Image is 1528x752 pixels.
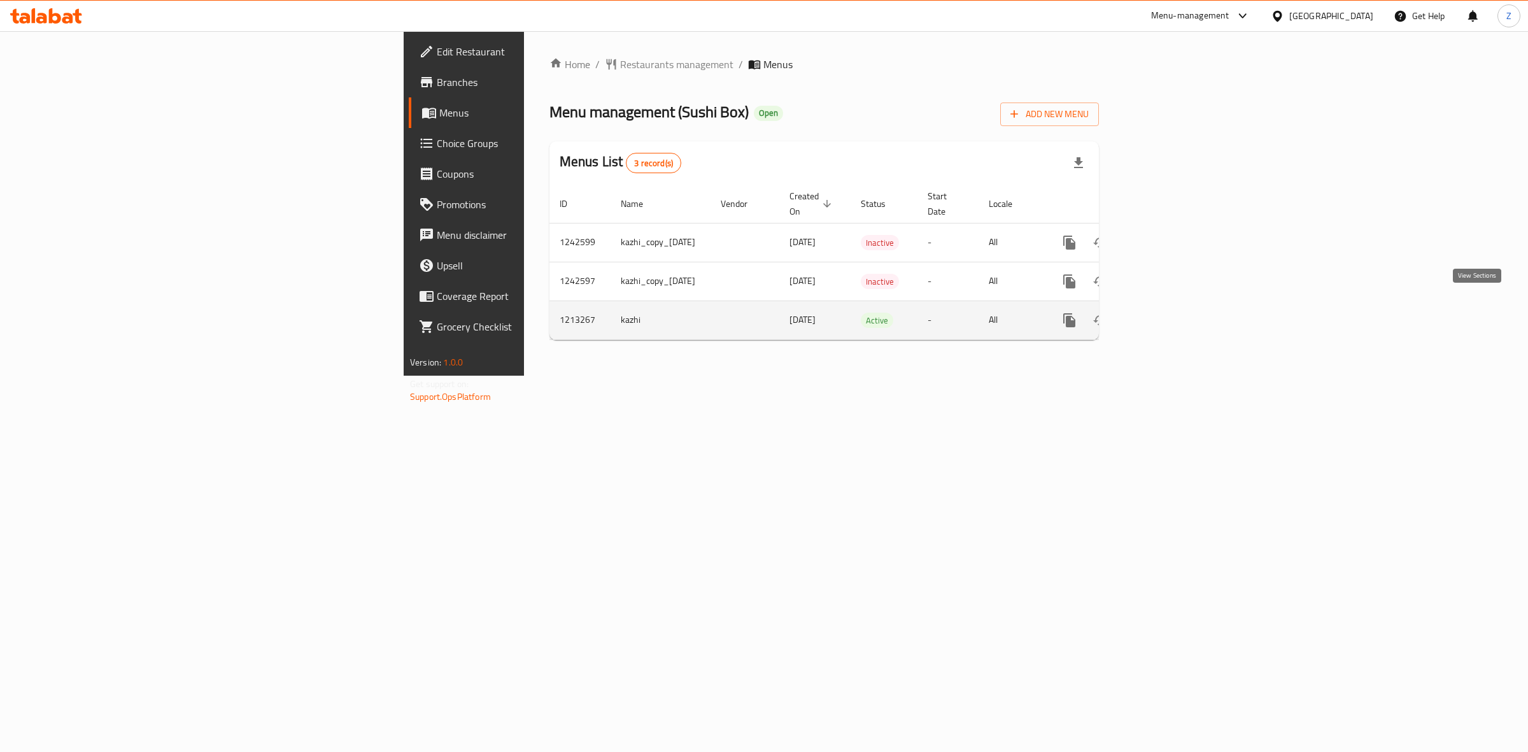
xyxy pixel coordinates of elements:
[1044,185,1187,223] th: Actions
[1151,8,1229,24] div: Menu-management
[861,235,899,250] div: Inactive
[928,188,963,219] span: Start Date
[437,227,649,243] span: Menu disclaimer
[861,274,899,289] span: Inactive
[410,354,441,371] span: Version:
[789,188,835,219] span: Created On
[437,136,649,151] span: Choice Groups
[1085,227,1115,258] button: Change Status
[549,185,1187,340] table: enhanced table
[410,376,469,392] span: Get support on:
[437,44,649,59] span: Edit Restaurant
[1054,227,1085,258] button: more
[754,108,783,118] span: Open
[409,36,659,67] a: Edit Restaurant
[409,311,659,342] a: Grocery Checklist
[917,262,979,301] td: -
[721,196,764,211] span: Vendor
[979,262,1044,301] td: All
[409,189,659,220] a: Promotions
[861,236,899,250] span: Inactive
[437,319,649,334] span: Grocery Checklist
[789,273,816,289] span: [DATE]
[611,262,711,301] td: kazhi_copy_[DATE]
[605,57,733,72] a: Restaurants management
[917,301,979,339] td: -
[1506,9,1511,23] span: Z
[560,196,584,211] span: ID
[626,157,681,169] span: 3 record(s)
[409,281,659,311] a: Coverage Report
[1010,106,1089,122] span: Add New Menu
[1085,266,1115,297] button: Change Status
[437,166,649,181] span: Coupons
[437,74,649,90] span: Branches
[1289,9,1373,23] div: [GEOGRAPHIC_DATA]
[409,67,659,97] a: Branches
[443,354,463,371] span: 1.0.0
[439,105,649,120] span: Menus
[754,106,783,121] div: Open
[409,159,659,189] a: Coupons
[611,223,711,262] td: kazhi_copy_[DATE]
[409,128,659,159] a: Choice Groups
[560,152,681,173] h2: Menus List
[1063,148,1094,178] div: Export file
[1085,305,1115,336] button: Change Status
[979,223,1044,262] td: All
[409,250,659,281] a: Upsell
[979,301,1044,339] td: All
[861,196,902,211] span: Status
[611,301,711,339] td: kazhi
[1054,305,1085,336] button: more
[549,97,749,126] span: Menu management ( Sushi Box )
[861,313,893,328] span: Active
[549,57,1099,72] nav: breadcrumb
[1054,266,1085,297] button: more
[789,234,816,250] span: [DATE]
[409,220,659,250] a: Menu disclaimer
[763,57,793,72] span: Menus
[917,223,979,262] td: -
[409,97,659,128] a: Menus
[1000,103,1099,126] button: Add New Menu
[410,388,491,405] a: Support.OpsPlatform
[739,57,743,72] li: /
[621,196,660,211] span: Name
[620,57,733,72] span: Restaurants management
[437,258,649,273] span: Upsell
[626,153,681,173] div: Total records count
[789,311,816,328] span: [DATE]
[437,288,649,304] span: Coverage Report
[437,197,649,212] span: Promotions
[989,196,1029,211] span: Locale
